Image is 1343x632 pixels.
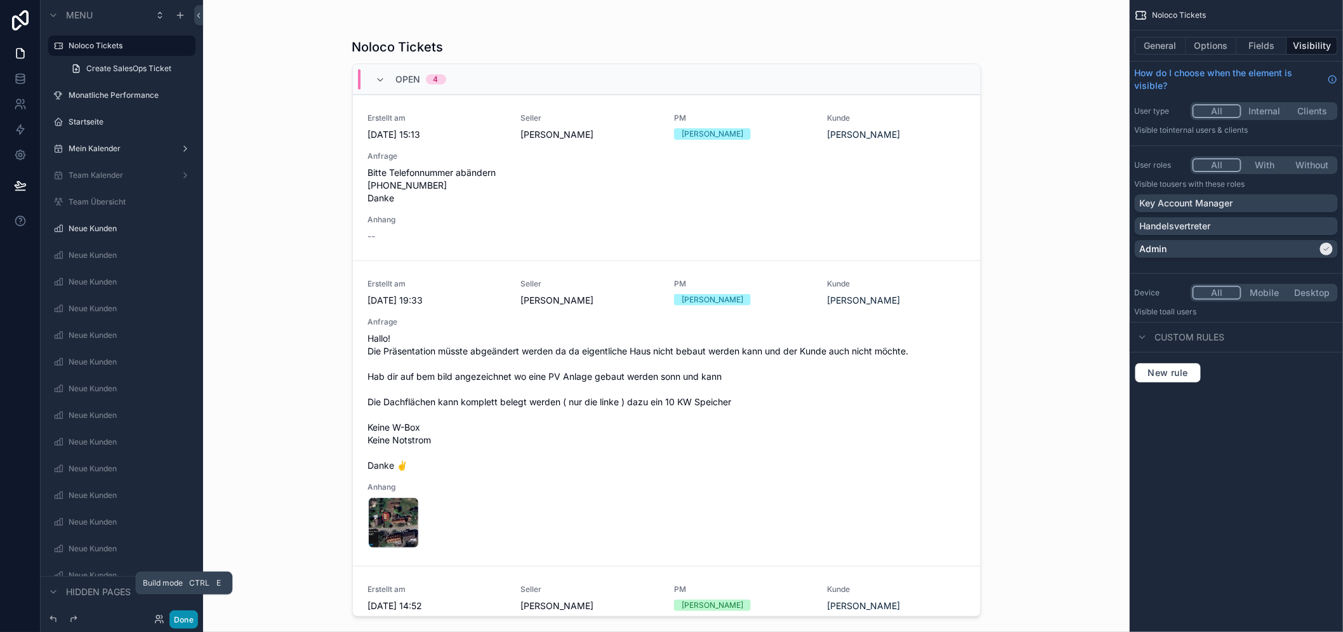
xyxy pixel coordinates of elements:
[1135,179,1338,189] p: Visible to
[1288,158,1336,172] button: Without
[1135,307,1338,317] p: Visible to
[66,9,93,22] span: Menu
[213,578,223,588] span: E
[69,90,193,100] label: Monatliche Performance
[69,544,193,554] label: Neue Kunden
[69,570,193,581] label: Neue Kunden
[1135,106,1186,116] label: User type
[69,490,193,501] label: Neue Kunden
[1143,367,1193,379] span: New rule
[143,578,183,588] span: Build mode
[1288,286,1336,300] button: Desktop
[188,577,211,589] span: Ctrl
[69,170,175,180] label: Team Kalender
[69,330,193,340] label: Neue Kunden
[1135,37,1186,55] button: General
[1135,67,1338,92] a: How do I choose when the element is visible?
[86,64,171,74] span: Create SalesOps Ticket
[1193,286,1241,300] button: All
[433,74,439,84] div: 4
[1241,104,1289,118] button: Internal
[1167,125,1248,135] span: Internal users & clients
[1135,160,1186,170] label: User roles
[1135,288,1186,298] label: Device
[1140,197,1233,210] p: Key Account Manager
[69,304,193,314] label: Neue Kunden
[69,250,193,260] label: Neue Kunden
[1140,243,1167,255] p: Admin
[169,610,198,629] button: Done
[66,586,131,598] span: Hidden pages
[63,58,195,79] a: Create SalesOps Ticket
[1193,104,1241,118] button: All
[1135,125,1338,135] p: Visible to
[69,410,193,420] label: Neue Kunden
[396,73,421,86] span: Open
[1140,220,1211,232] p: Handelsvertreter
[69,464,193,474] label: Neue Kunden
[69,277,193,287] label: Neue Kunden
[1167,179,1245,189] span: Users with these roles
[69,197,193,207] label: Team Übersicht
[1153,10,1207,20] span: Noloco Tickets
[1287,37,1338,55] button: Visibility
[1241,158,1289,172] button: With
[1237,37,1288,55] button: Fields
[69,117,193,127] label: Startseite
[69,384,193,394] label: Neue Kunden
[69,517,193,527] label: Neue Kunden
[1288,104,1336,118] button: Clients
[1135,67,1323,92] span: How do I choose when the element is visible?
[1155,331,1225,344] span: Custom rules
[69,357,193,367] label: Neue Kunden
[69,144,175,154] label: Mein Kalender
[1241,286,1289,300] button: Mobile
[1186,37,1237,55] button: Options
[69,41,188,51] label: Noloco Tickets
[1193,158,1241,172] button: All
[1167,307,1197,316] span: all users
[1135,363,1201,383] button: New rule
[69,437,193,447] label: Neue Kunden
[69,224,193,234] label: Neue Kunden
